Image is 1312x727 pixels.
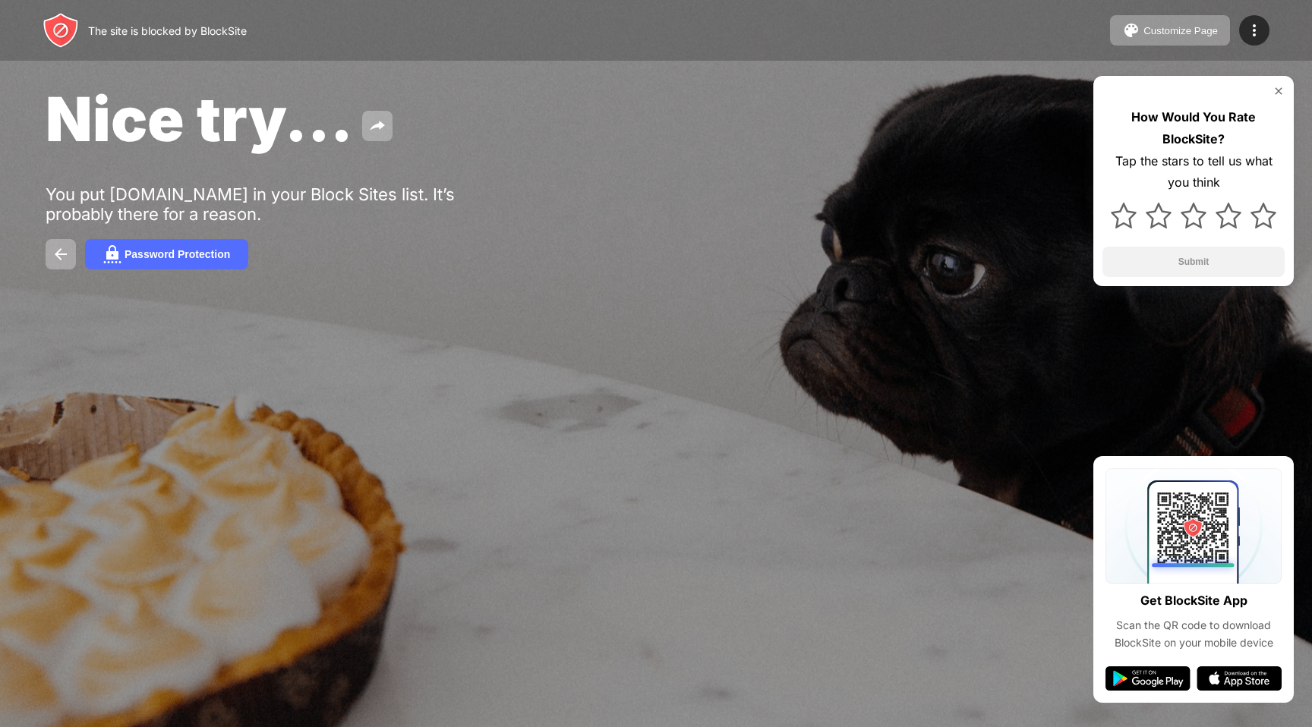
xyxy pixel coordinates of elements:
img: app-store.svg [1197,666,1282,691]
button: Customize Page [1110,15,1230,46]
div: You put [DOMAIN_NAME] in your Block Sites list. It’s probably there for a reason. [46,184,515,224]
img: star.svg [1216,203,1241,228]
img: pallet.svg [1122,21,1140,39]
div: Get BlockSite App [1140,590,1247,612]
button: Submit [1102,247,1285,277]
span: Nice try... [46,82,353,156]
img: menu-icon.svg [1245,21,1263,39]
div: Customize Page [1143,25,1218,36]
img: header-logo.svg [43,12,79,49]
img: share.svg [368,117,386,135]
div: Scan the QR code to download BlockSite on your mobile device [1105,617,1282,651]
img: star.svg [1181,203,1206,228]
img: google-play.svg [1105,666,1191,691]
img: star.svg [1111,203,1137,228]
div: Password Protection [125,248,230,260]
img: star.svg [1146,203,1172,228]
img: qrcode.svg [1105,468,1282,584]
div: How Would You Rate BlockSite? [1102,106,1285,150]
img: back.svg [52,245,70,263]
button: Password Protection [85,239,248,269]
img: star.svg [1250,203,1276,228]
img: rate-us-close.svg [1273,85,1285,97]
div: The site is blocked by BlockSite [88,24,247,37]
div: Tap the stars to tell us what you think [1102,150,1285,194]
img: password.svg [103,245,121,263]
